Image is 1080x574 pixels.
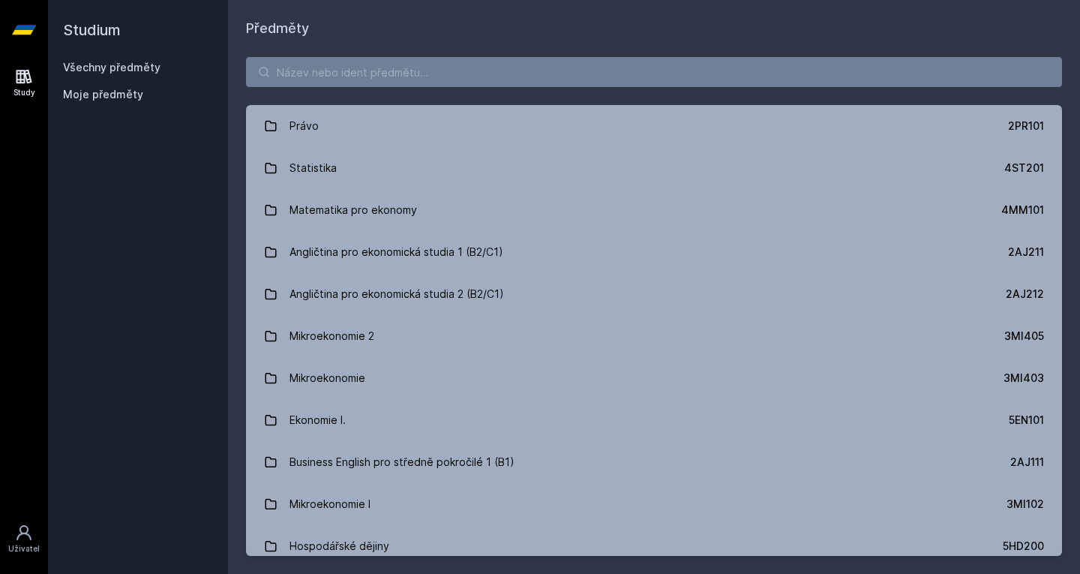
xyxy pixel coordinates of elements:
[246,189,1062,231] a: Matematika pro ekonomy 4MM101
[289,153,337,183] div: Statistika
[246,525,1062,567] a: Hospodářské dějiny 5HD200
[246,315,1062,357] a: Mikroekonomie 2 3MI405
[1001,203,1044,218] div: 4MM101
[246,57,1062,87] input: Název nebo ident předmětu…
[63,61,160,74] a: Všechny předměty
[289,405,346,435] div: Ekonomie I.
[63,87,143,102] span: Moje předměty
[1008,245,1044,260] div: 2AJ211
[1006,287,1044,302] div: 2AJ212
[1004,329,1044,344] div: 3MI405
[289,321,374,351] div: Mikroekonomie 2
[246,273,1062,315] a: Angličtina pro ekonomická studia 2 (B2/C1) 2AJ212
[8,543,40,554] div: Uživatel
[1006,497,1044,512] div: 3MI102
[289,279,504,309] div: Angličtina pro ekonomická studia 2 (B2/C1)
[289,489,370,519] div: Mikroekonomie I
[289,111,319,141] div: Právo
[246,357,1062,399] a: Mikroekonomie 3MI403
[289,447,514,477] div: Business English pro středně pokročilé 1 (B1)
[1010,455,1044,470] div: 2AJ111
[1004,161,1044,176] div: 4ST201
[289,531,389,561] div: Hospodářské dějiny
[1008,119,1044,134] div: 2PR101
[3,516,45,562] a: Uživatel
[3,60,45,106] a: Study
[1009,413,1044,428] div: 5EN101
[1003,539,1044,554] div: 5HD200
[289,237,503,267] div: Angličtina pro ekonomická studia 1 (B2/C1)
[246,105,1062,147] a: Právo 2PR101
[246,18,1062,39] h1: Předměty
[289,195,417,225] div: Matematika pro ekonomy
[246,483,1062,525] a: Mikroekonomie I 3MI102
[246,147,1062,189] a: Statistika 4ST201
[246,441,1062,483] a: Business English pro středně pokročilé 1 (B1) 2AJ111
[1003,371,1044,386] div: 3MI403
[289,363,365,393] div: Mikroekonomie
[246,399,1062,441] a: Ekonomie I. 5EN101
[246,231,1062,273] a: Angličtina pro ekonomická studia 1 (B2/C1) 2AJ211
[13,87,35,98] div: Study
